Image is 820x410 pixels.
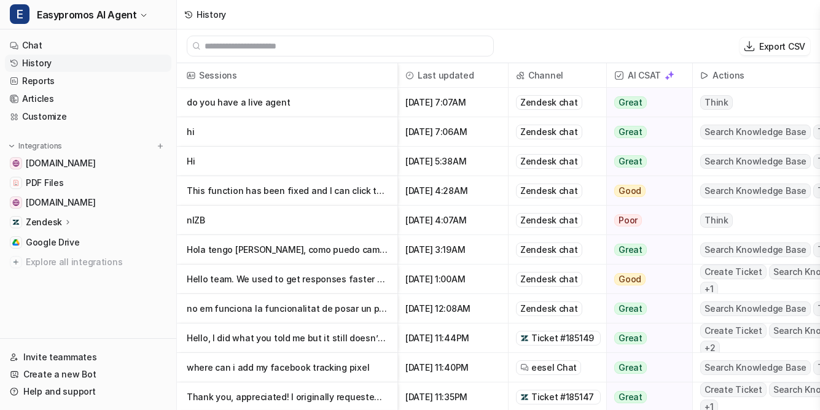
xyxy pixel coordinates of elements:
button: Poor [607,206,685,235]
span: Search Knowledge Base [700,125,811,139]
div: Zendesk chat [516,272,582,287]
a: Chat [5,37,171,54]
img: easypromos-apiref.redoc.ly [12,160,20,167]
span: Search Knowledge Base [700,360,811,375]
span: [DATE] 7:06AM [403,117,503,147]
p: Export CSV [759,40,805,53]
span: Create Ticket [700,323,767,338]
p: where can i add my facebook tracking pixel [187,353,388,382]
div: Zendesk chat [516,125,582,139]
span: Google Drive [26,236,80,249]
span: Great [614,362,647,374]
button: Great [607,235,685,265]
span: Great [614,391,647,403]
a: Help and support [5,383,171,400]
span: [DATE] 7:07AM [403,88,503,117]
div: Zendesk chat [516,213,582,228]
img: zendesk [520,334,529,342]
img: Zendesk [12,219,20,226]
button: Good [607,176,685,206]
span: PDF Files [26,177,63,189]
h2: Actions [713,63,744,88]
span: Good [614,273,646,285]
a: Ticket #185147 [520,391,596,403]
span: Great [614,332,647,344]
a: Reports [5,72,171,90]
button: Great [607,88,685,117]
span: Search Knowledge Base [700,184,811,198]
span: Great [614,303,647,315]
span: eesel Chat [531,362,577,374]
img: eeselChat [520,363,529,372]
span: [DATE] 4:07AM [403,206,503,235]
img: explore all integrations [10,256,22,268]
div: Zendesk chat [516,184,582,198]
span: Create Ticket [700,382,767,397]
span: Explore all integrations [26,252,166,272]
p: no em funciona la funcionalitat de posar un password a la promoció [187,294,388,323]
p: This function has been fixed and I can click to their profile now. But I have a another question:... [187,176,388,206]
a: Customize [5,108,171,125]
span: Search Knowledge Base [700,242,811,257]
img: PDF Files [12,179,20,187]
span: [DATE] 12:08AM [403,294,503,323]
button: Great [607,147,685,176]
span: [DATE] 1:00AM [403,265,503,294]
span: Channel [513,63,601,88]
div: History [197,8,226,21]
span: Ticket #185147 [531,391,594,403]
span: Think [700,95,733,110]
div: Zendesk chat [516,301,582,316]
p: Hello team. We used to get responses faster from your support. Is the website still active? [187,265,388,294]
a: easypromos-apiref.redoc.ly[DOMAIN_NAME] [5,155,171,172]
p: do you have a live agent [187,88,388,117]
img: www.easypromosapp.com [12,199,20,206]
a: Invite teammates [5,349,171,366]
button: Export CSV [740,37,810,55]
span: Great [614,96,647,109]
span: Ticket #185149 [531,332,594,344]
button: Great [607,294,685,323]
a: Create a new Bot [5,366,171,383]
button: Great [607,323,685,353]
img: zendesk [520,393,529,401]
img: menu_add.svg [156,142,165,150]
span: [DOMAIN_NAME] [26,157,95,169]
span: Poor [614,214,642,226]
div: Zendesk chat [516,95,582,110]
a: History [5,55,171,72]
span: [DATE] 3:19AM [403,235,503,265]
span: [DOMAIN_NAME] [26,196,95,209]
span: Sessions [182,63,392,88]
span: [DATE] 11:40PM [403,353,503,382]
button: Integrations [5,140,66,152]
span: Search Knowledge Base [700,154,811,169]
div: Zendesk chat [516,242,582,257]
span: Great [614,155,647,168]
span: Search Knowledge Base [700,301,811,316]
a: Ticket #185149 [520,332,596,344]
span: Think [700,213,733,228]
span: E [10,4,29,24]
a: Explore all integrations [5,253,171,271]
span: + 2 [700,341,720,355]
button: Great [607,117,685,147]
p: nIZB [187,206,388,235]
span: Great [614,244,647,256]
img: expand menu [7,142,16,150]
img: Google Drive [12,239,20,246]
p: hi [187,117,388,147]
p: Hello, I did what you told me but it still doesn’t work. I’m sharing below some screenshots of th... [187,323,388,353]
span: Great [614,126,647,138]
span: [DATE] 5:38AM [403,147,503,176]
div: Zendesk chat [516,154,582,169]
span: [DATE] 4:28AM [403,176,503,206]
span: Good [614,185,646,197]
a: PDF FilesPDF Files [5,174,171,191]
p: Hola tengo [PERSON_NAME], como puedo cambiar el orden los video que tengo en la galeria de votos [187,235,388,265]
a: eesel Chat [520,362,577,374]
span: Last updated [403,63,503,88]
span: AI CSAT [612,63,687,88]
span: Create Ticket [700,265,767,279]
p: Zendesk [26,216,62,228]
